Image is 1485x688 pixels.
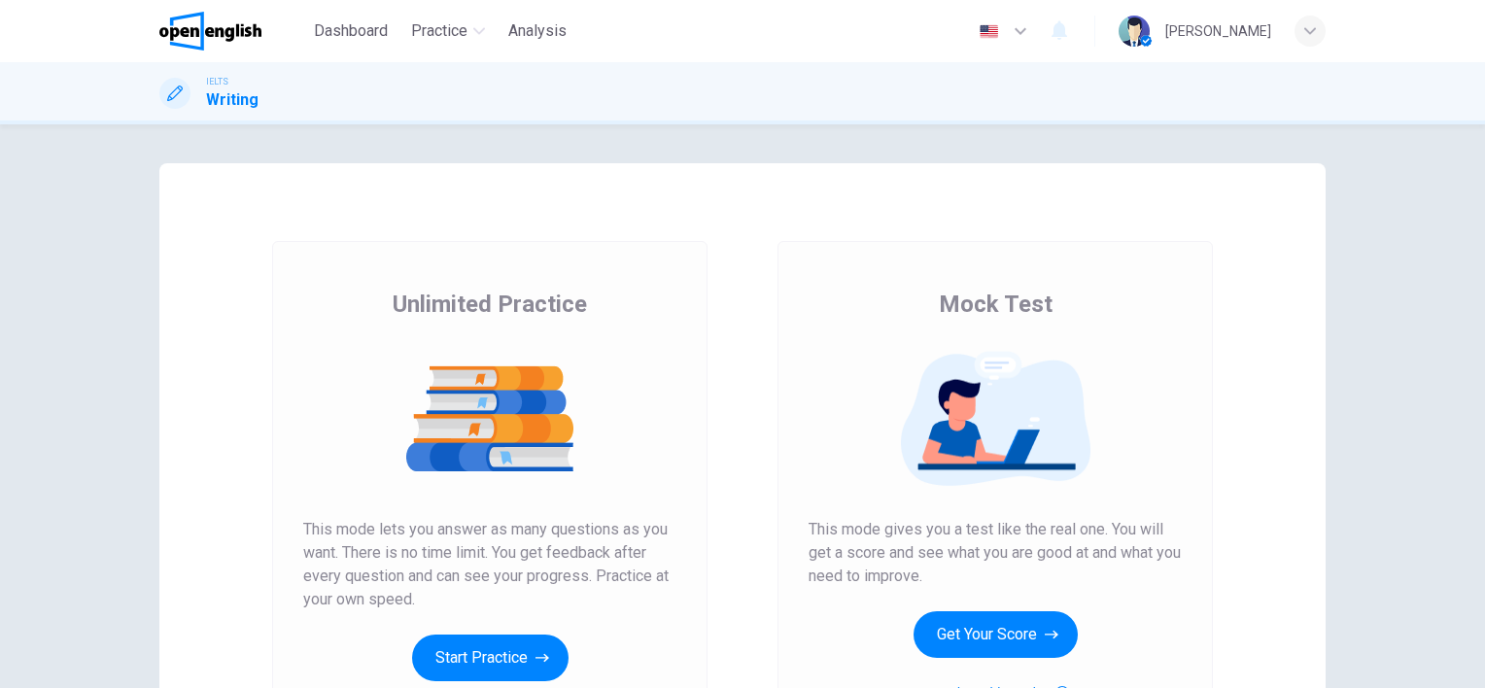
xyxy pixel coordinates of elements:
img: OpenEnglish logo [159,12,261,51]
span: IELTS [206,75,228,88]
button: Analysis [501,14,574,49]
span: Unlimited Practice [393,289,587,320]
span: Dashboard [314,19,388,43]
a: OpenEnglish logo [159,12,306,51]
img: en [977,24,1001,39]
button: Dashboard [306,14,396,49]
span: Mock Test [939,289,1053,320]
img: Profile picture [1119,16,1150,47]
button: Get Your Score [914,611,1078,658]
span: This mode gives you a test like the real one. You will get a score and see what you are good at a... [809,518,1182,588]
span: Practice [411,19,467,43]
h1: Writing [206,88,259,112]
span: This mode lets you answer as many questions as you want. There is no time limit. You get feedback... [303,518,676,611]
button: Practice [403,14,493,49]
span: Analysis [508,19,567,43]
button: Start Practice [412,635,569,681]
div: [PERSON_NAME] [1165,19,1271,43]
